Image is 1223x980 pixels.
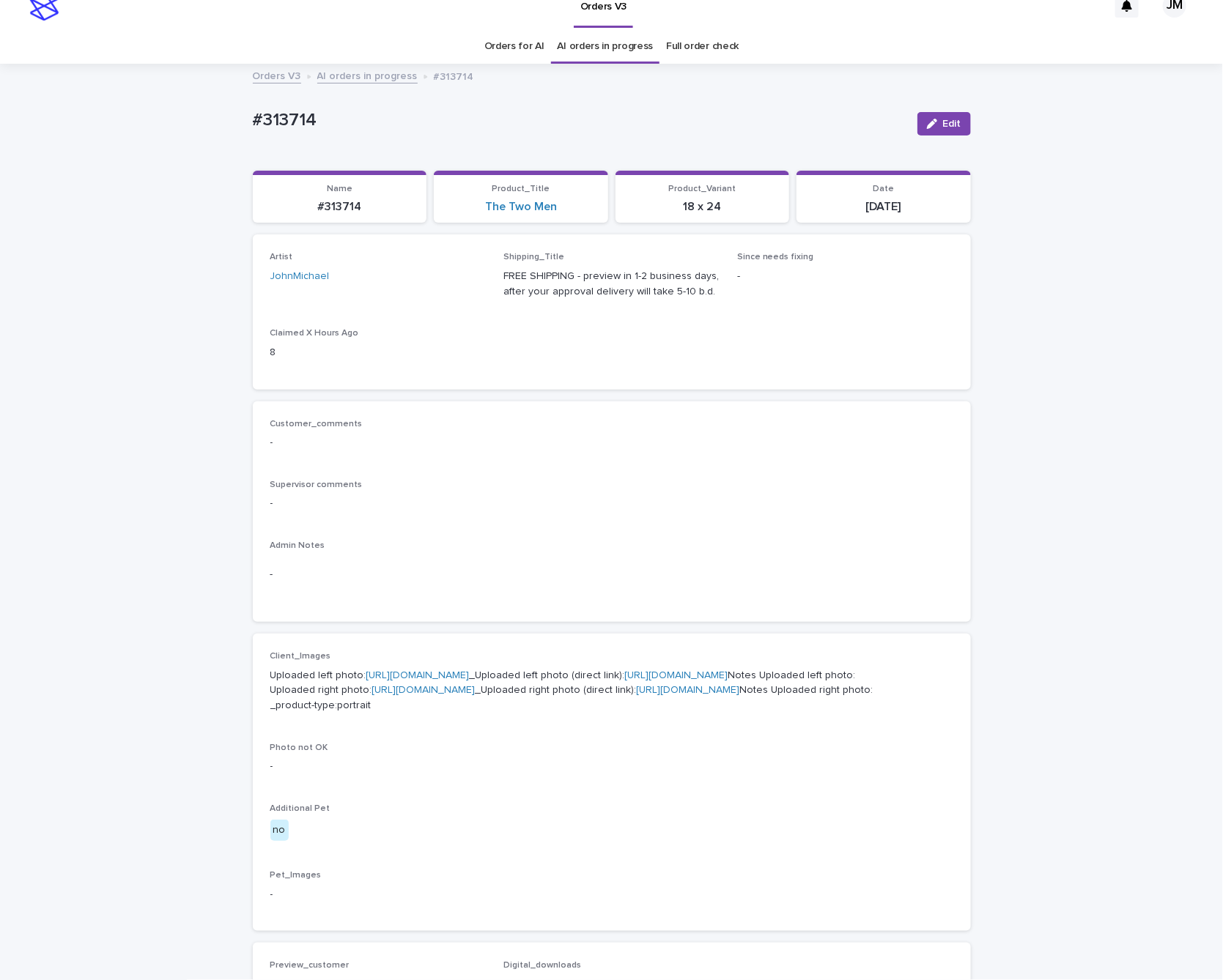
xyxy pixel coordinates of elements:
span: Artist [270,253,293,261]
a: AI orders in progress [558,29,654,64]
a: [URL][DOMAIN_NAME] [372,685,476,695]
a: JohnMichael [270,269,330,284]
p: FREE SHIPPING - preview in 1-2 business days, after your approval delivery will take 5-10 b.d. [503,269,720,300]
a: Orders for AI [484,29,544,64]
p: - [270,496,953,511]
p: #313714 [434,67,474,83]
span: Digital_downloads [503,961,581,970]
span: Admin Notes [270,541,325,550]
p: - [270,887,953,902]
p: [DATE] [805,200,962,214]
span: Edit [943,119,961,129]
a: Full order check [666,29,739,64]
button: Edit [917,112,971,136]
p: - [737,269,953,284]
span: Shipping_Title [503,253,564,261]
p: 18 x 24 [624,200,781,214]
a: AI orders in progress [317,67,418,83]
a: [URL][DOMAIN_NAME] [366,670,470,680]
a: [URL][DOMAIN_NAME] [637,685,740,695]
p: Uploaded left photo: _Uploaded left photo (direct link): Notes Uploaded left photo: Uploaded righ... [270,668,953,713]
span: Product_Variant [668,185,736,193]
span: Since needs fixing [737,253,814,261]
span: Supervisor comments [270,480,363,489]
p: #313714 [262,200,418,214]
span: Customer_comments [270,420,363,428]
span: Photo not OK [270,743,328,752]
p: #313714 [253,110,906,131]
span: Preview_customer [270,961,350,970]
a: [URL][DOMAIN_NAME] [625,670,728,680]
div: no [270,820,289,841]
p: - [270,567,953,582]
a: The Two Men [485,200,557,214]
span: Pet_Images [270,871,322,880]
a: Orders V3 [253,67,301,83]
span: Product_Title [492,185,550,193]
span: Date [873,185,894,193]
span: Claimed X Hours Ago [270,329,359,338]
span: Name [327,185,352,193]
p: - [270,435,953,450]
span: Additional Pet [270,804,330,813]
p: 8 [270,345,487,360]
p: - [270,759,953,774]
span: Client_Images [270,652,331,661]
